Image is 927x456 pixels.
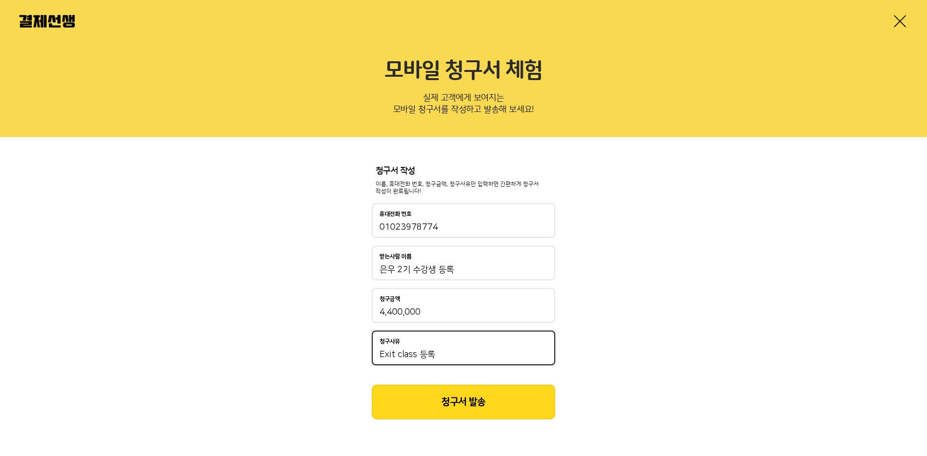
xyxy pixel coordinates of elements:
p: 청구사유 [379,338,400,345]
input: 휴대전화 번호 [379,221,548,233]
img: 결제선생 [19,15,75,28]
p: 받는사람 이름 [379,253,412,260]
p: 청구서 작성 [376,166,551,177]
button: 청구서 발송 [372,385,555,419]
p: 청구금액 [379,296,400,303]
input: 청구사유 [379,349,548,360]
input: 청구금액 [379,306,548,318]
p: 이름, 휴대전화 번호, 청구금액, 청구사유만 입력하면 간편하게 청구서 작성이 완료됩니다! [376,180,551,196]
input: 받는사람 이름 [379,264,548,276]
h2: 모바일 청구서 체험 [19,58,908,84]
p: 휴대전화 번호 [379,211,412,218]
p: 실제 고객에게 보여지는 모바일 청구서를 작성하고 발송해 보세요! [19,90,908,122]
